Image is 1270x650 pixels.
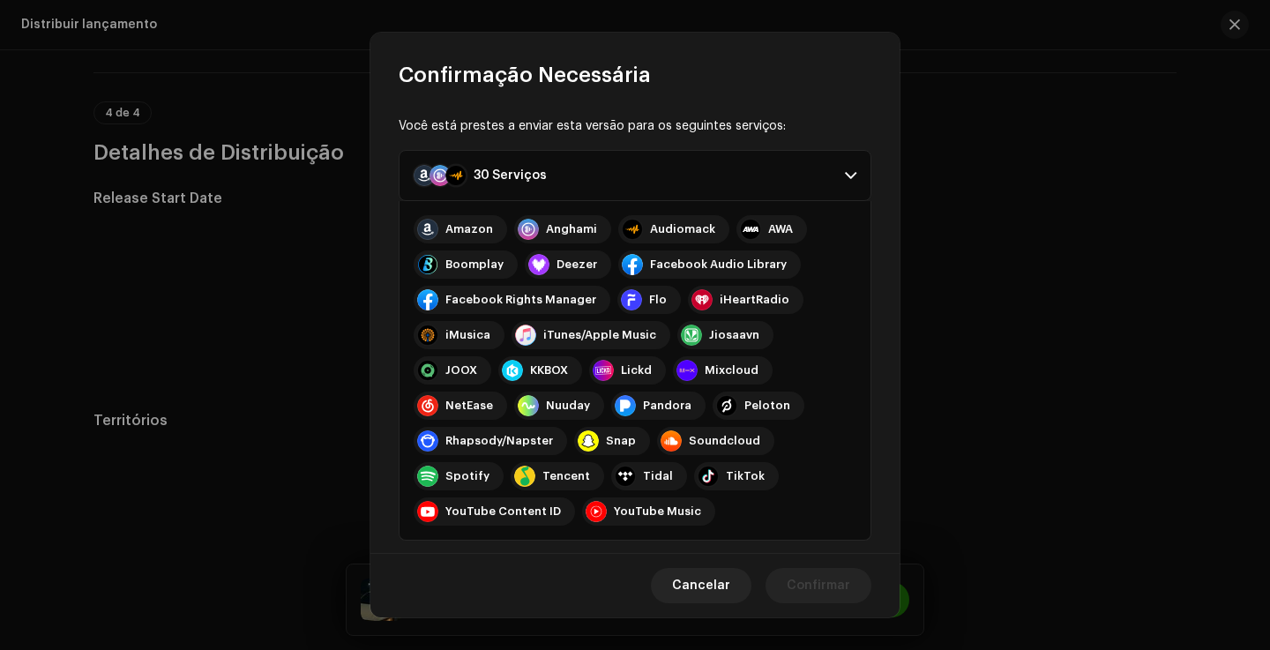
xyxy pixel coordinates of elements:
button: Cancelar [651,568,751,603]
div: Amazon [445,222,493,236]
p-accordion-header: 30 Serviços [399,150,871,201]
div: Lickd [621,363,652,377]
p-accordion-content: 30 Serviços [399,201,871,541]
div: Facebook Rights Manager [445,293,596,307]
div: Você está prestes a enviar esta versão para os seguintes serviços: [399,117,871,136]
div: Boomplay [445,258,504,272]
div: AWA [768,222,793,236]
div: Jiosaavn [709,328,759,342]
div: Tencent [542,469,590,483]
div: iTunes/Apple Music [543,328,656,342]
div: Mixcloud [705,363,758,377]
div: Spotify [445,469,489,483]
div: Flo [649,293,667,307]
div: iMusica [445,328,490,342]
button: Confirmar [766,568,871,603]
div: TikTok [726,469,765,483]
div: Facebook Audio Library [650,258,787,272]
div: Soundcloud [689,434,760,448]
div: Peloton [744,399,790,413]
div: Pandora [643,399,691,413]
div: Deezer [557,258,597,272]
div: iHeartRadio [720,293,789,307]
div: NetEase [445,399,493,413]
span: Confirmar [787,568,850,603]
div: Anghami [546,222,597,236]
div: Audiomack [650,222,715,236]
div: 30 Serviços [474,168,547,183]
div: Nuuday [546,399,590,413]
span: Confirmação Necessária [399,61,651,89]
div: Rhapsody/Napster [445,434,553,448]
div: YouTube Music [614,504,701,519]
div: Snap [606,434,636,448]
div: Tidal [643,469,673,483]
div: YouTube Content ID [445,504,561,519]
span: Cancelar [672,568,730,603]
div: KKBOX [530,363,568,377]
div: JOOX [445,363,477,377]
